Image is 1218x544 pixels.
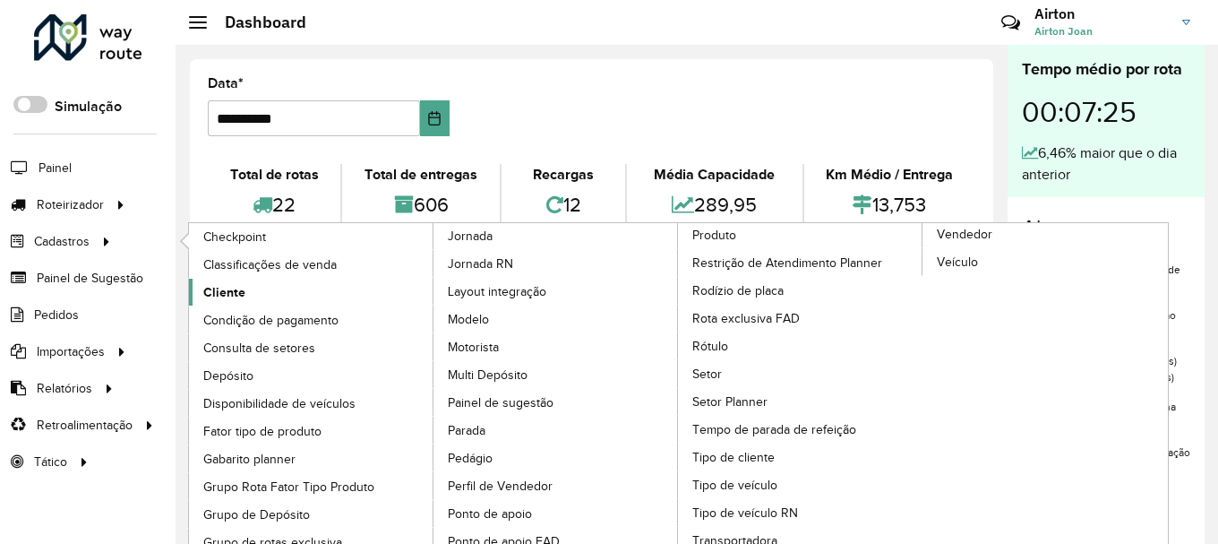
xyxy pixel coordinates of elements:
a: Contato Rápido [991,4,1030,42]
a: Tipo de veículo [678,471,923,498]
span: Tipo de veículo [692,476,777,495]
a: Tipo de cliente [678,444,923,471]
span: Parada [448,421,485,440]
div: Média Capacidade [631,164,797,186]
h2: Dashboard [207,13,306,32]
span: Veículo [937,253,978,272]
a: Gabarito planner [189,445,434,472]
span: Painel de sugestão [448,393,553,412]
span: Tipo de cliente [692,448,775,467]
label: Simulação [55,96,122,117]
a: Pedágio [433,445,679,471]
button: Choose Date [420,100,450,136]
a: Painel de sugestão [433,389,679,416]
a: Restrição de Atendimento Planner [678,249,923,276]
a: Tipo de veículo RN [678,499,923,526]
div: 6,46% maior que o dia anterior [1022,142,1190,186]
span: Retroalimentação [37,416,133,435]
a: Layout integração [433,278,679,305]
span: Cadastros [34,232,90,251]
a: Consulta de setores [189,334,434,361]
span: Setor Planner [692,393,768,411]
span: Layout integração [448,282,546,301]
span: Painel [39,159,72,177]
span: Consulta de setores [203,339,315,358]
span: Rodízio de placa [692,281,784,300]
span: Tipo de veículo RN [692,504,798,522]
a: Depósito [189,362,434,389]
span: Motorista [448,338,499,357]
span: Vendedor [937,225,992,244]
span: Multi Depósito [448,366,528,384]
span: Perfil de Vendedor [448,477,553,496]
span: Gabarito planner [203,450,296,469]
a: Setor [678,360,923,387]
span: Ponto de apoio [448,505,532,523]
span: Cliente [203,283,245,302]
label: Data [208,73,244,94]
a: Setor Planner [678,388,923,415]
span: Painel de Sugestão [37,269,143,288]
span: Tático [34,453,67,471]
span: Setor [692,365,722,384]
span: Disponibilidade de veículos [203,394,356,413]
a: Rodízio de placa [678,277,923,304]
a: Ponto de apoio [433,500,679,527]
a: Jornada RN [433,250,679,277]
div: 606 [347,186,494,224]
a: Grupo de Depósito [189,501,434,528]
span: Depósito [203,367,253,385]
h4: Alertas [1022,215,1190,241]
span: Jornada RN [448,255,513,273]
span: Jornada [448,227,493,246]
a: Disponibilidade de veículos [189,390,434,417]
span: Pedágio [448,449,493,468]
div: Km Médio / Entrega [809,164,971,186]
a: Veículo [922,248,1168,275]
a: Perfil de Vendedor [433,472,679,499]
a: Rota exclusiva FAD [678,305,923,332]
span: Grupo Rota Fator Tipo Produto [203,478,374,497]
span: Fator tipo de produto [203,422,322,441]
div: Total de rotas [212,164,336,186]
h3: Airton [1034,5,1169,22]
a: Condição de pagamento [189,307,434,333]
span: Rota exclusiva FAD [692,309,800,328]
span: Modelo [448,310,489,329]
span: Produto [692,226,736,245]
div: Tempo médio por rota [1022,57,1190,82]
div: Recargas [506,164,621,186]
a: Motorista [433,333,679,360]
a: Grupo Rota Fator Tipo Produto [189,473,434,500]
span: Roteirizador [37,195,104,214]
span: Pedidos [34,306,79,324]
span: Airton Joan [1034,23,1169,39]
span: Tempo de parada de refeição [692,420,856,439]
span: Relatórios [37,379,92,398]
a: Multi Depósito [433,361,679,388]
div: 289,95 [631,186,797,224]
a: Rótulo [678,332,923,359]
div: 13,753 [809,186,971,224]
span: Classificações de venda [203,255,337,274]
a: Tempo de parada de refeição [678,416,923,443]
span: Importações [37,342,105,361]
div: 00:07:25 [1022,82,1190,142]
a: Classificações de venda [189,251,434,278]
div: 12 [506,186,621,224]
a: Modelo [433,306,679,332]
div: Total de entregas [347,164,494,186]
span: Condição de pagamento [203,311,339,330]
span: Grupo de Depósito [203,505,310,524]
a: Fator tipo de produto [189,418,434,445]
a: Cliente [189,279,434,306]
a: Parada [433,417,679,444]
a: Checkpoint [189,223,434,250]
div: 22 [212,186,336,224]
span: Rótulo [692,337,728,356]
span: Checkpoint [203,228,266,246]
span: Restrição de Atendimento Planner [692,254,882,272]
